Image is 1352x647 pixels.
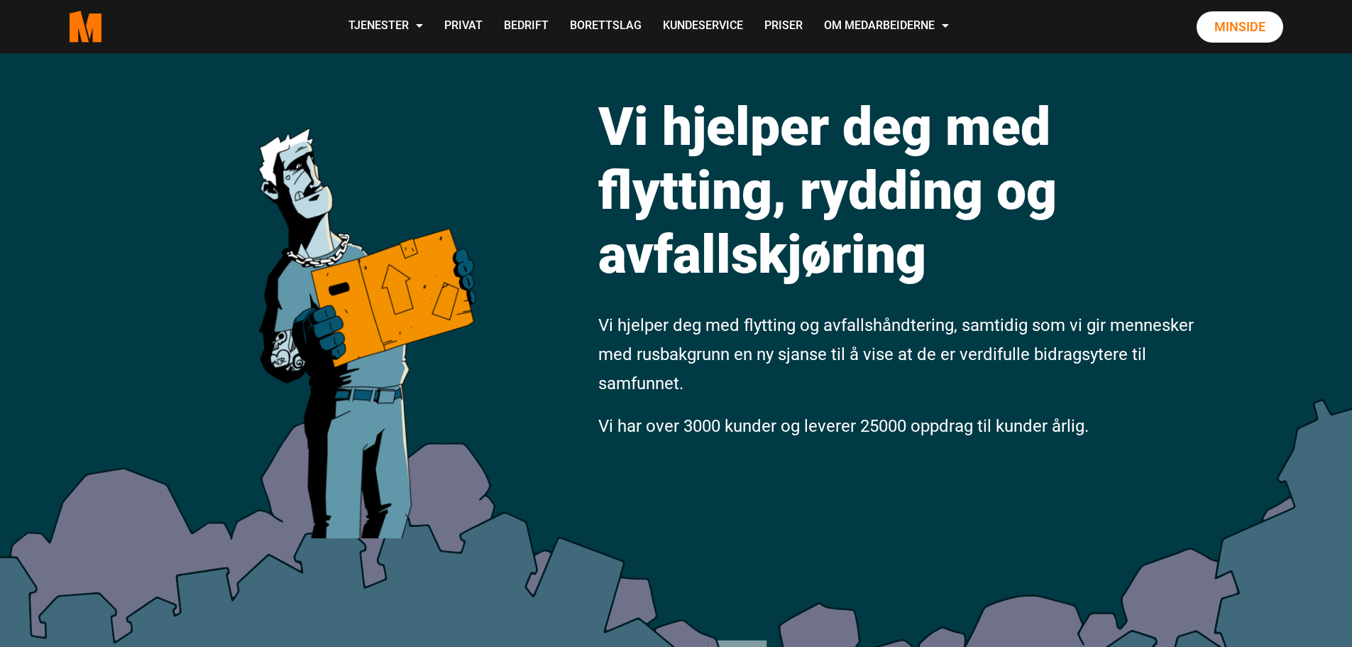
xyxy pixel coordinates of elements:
[1197,11,1283,43] a: Minside
[434,1,493,52] a: Privat
[652,1,754,52] a: Kundeservice
[598,315,1194,393] span: Vi hjelper deg med flytting og avfallshåndtering, samtidig som vi gir mennesker med rusbakgrunn e...
[338,1,434,52] a: Tjenester
[754,1,813,52] a: Priser
[598,94,1198,286] h1: Vi hjelper deg med flytting, rydding og avfallskjøring
[243,62,488,538] img: medarbeiderne man icon optimized
[559,1,652,52] a: Borettslag
[493,1,559,52] a: Bedrift
[813,1,960,52] a: Om Medarbeiderne
[598,416,1089,436] span: Vi har over 3000 kunder og leverer 25000 oppdrag til kunder årlig.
